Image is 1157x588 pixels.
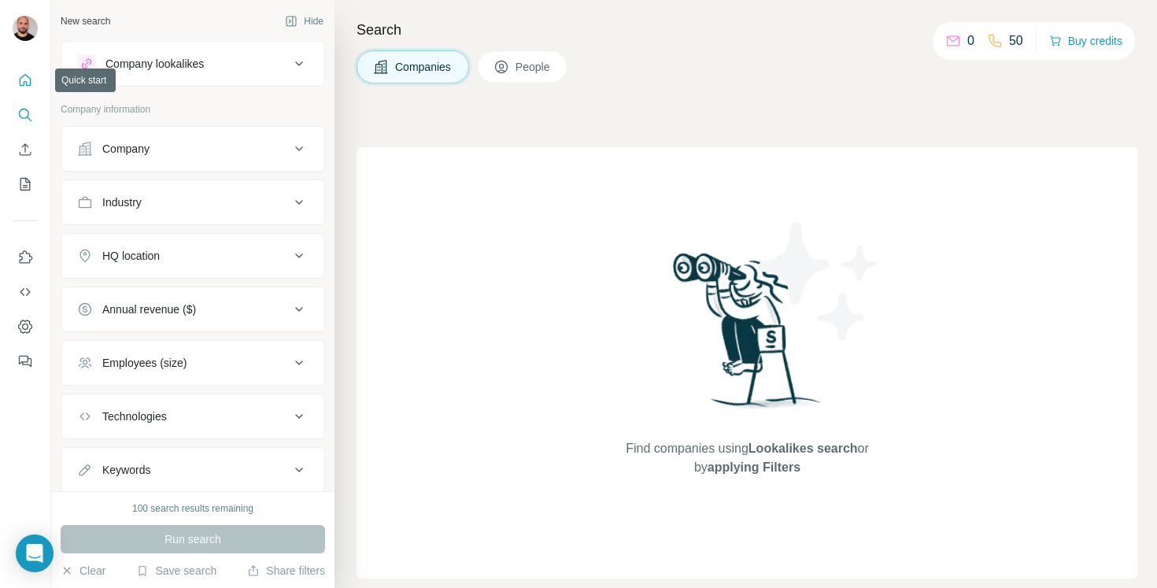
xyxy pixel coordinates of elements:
img: Surfe Illustration - Stars [748,210,889,352]
button: Dashboard [13,312,38,341]
button: Use Surfe API [13,278,38,306]
button: Buy credits [1049,30,1122,52]
div: Employees (size) [102,355,187,371]
span: Find companies using or by [621,439,873,477]
span: People [516,59,552,75]
button: Hide [274,9,335,33]
h4: Search [357,19,1138,41]
img: Avatar [13,16,38,41]
div: Keywords [102,462,150,478]
div: Company [102,141,150,157]
button: HQ location [61,237,324,275]
div: Annual revenue ($) [102,301,196,317]
button: Company [61,130,324,168]
span: Companies [395,59,453,75]
span: applying Filters [708,460,800,474]
button: Use Surfe on LinkedIn [13,243,38,272]
div: 100 search results remaining [132,501,253,516]
p: 0 [967,31,974,50]
button: Save search [136,563,216,579]
button: My lists [13,170,38,198]
div: Industry [102,194,142,210]
p: Company information [61,102,325,116]
div: HQ location [102,248,160,264]
div: New search [61,14,110,28]
button: Share filters [247,563,325,579]
div: Technologies [102,409,167,424]
button: Clear [61,563,105,579]
button: Employees (size) [61,344,324,382]
button: Feedback [13,347,38,375]
button: Keywords [61,451,324,489]
button: Quick start [13,66,38,94]
button: Annual revenue ($) [61,290,324,328]
button: Enrich CSV [13,135,38,164]
p: 50 [1009,31,1023,50]
div: Company lookalikes [105,56,204,72]
button: Company lookalikes [61,45,324,83]
button: Industry [61,183,324,221]
div: Open Intercom Messenger [16,534,54,572]
span: Lookalikes search [749,442,858,455]
button: Technologies [61,398,324,435]
button: Search [13,101,38,129]
img: Surfe Illustration - Woman searching with binoculars [666,249,830,424]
